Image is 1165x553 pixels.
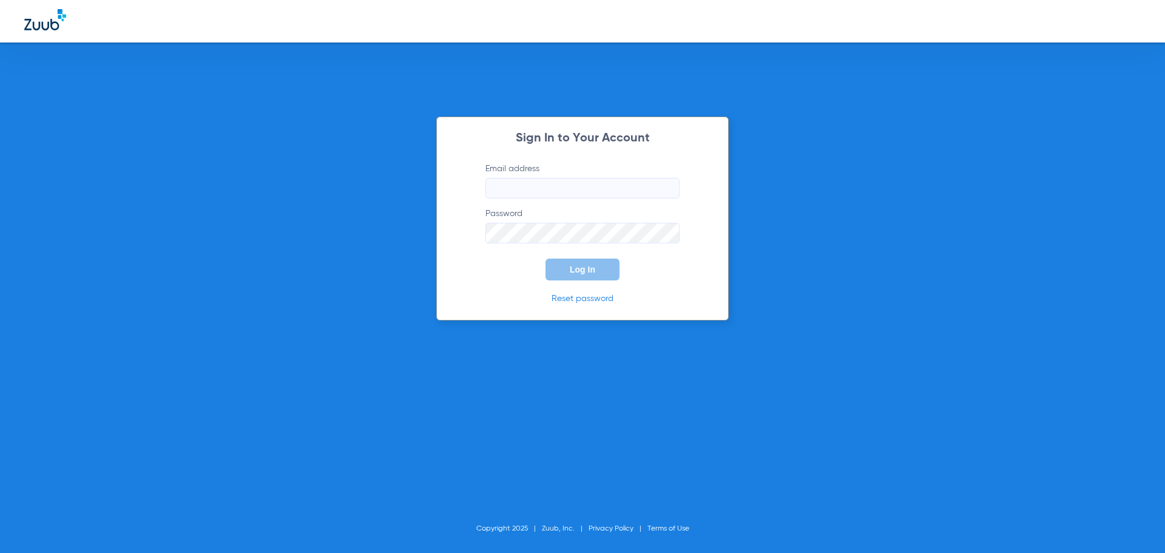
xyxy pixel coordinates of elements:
input: Email address [485,178,680,198]
li: Zuub, Inc. [542,523,589,535]
img: Zuub Logo [24,9,66,30]
a: Privacy Policy [589,525,633,532]
span: Log In [570,265,595,274]
button: Log In [545,259,620,280]
label: Password [485,208,680,243]
a: Reset password [552,294,613,303]
a: Terms of Use [647,525,689,532]
h2: Sign In to Your Account [467,132,698,144]
label: Email address [485,163,680,198]
input: Password [485,223,680,243]
li: Copyright 2025 [476,523,542,535]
